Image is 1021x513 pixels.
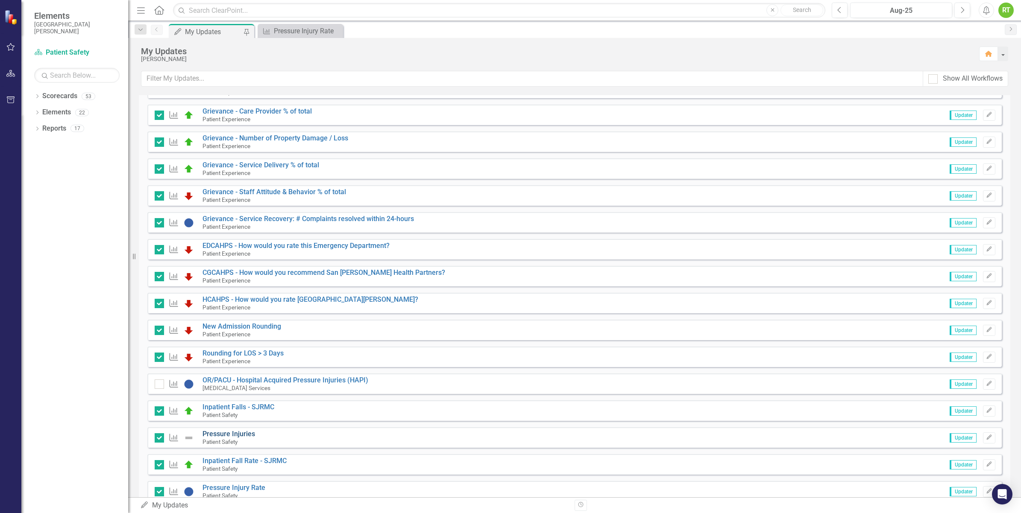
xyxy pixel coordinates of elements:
a: Grievance - Number of Property Damage / Loss [202,134,348,142]
img: Below Plan [184,325,194,335]
a: HCAHPS - How would you rate [GEOGRAPHIC_DATA][PERSON_NAME]? [202,295,418,303]
button: Search [780,4,823,16]
span: Updater [950,272,977,281]
small: Patient Experience [202,89,250,96]
div: My Updates [140,501,568,510]
small: [GEOGRAPHIC_DATA][PERSON_NAME] [34,21,120,35]
div: [PERSON_NAME] [141,56,971,62]
small: Patient Experience [202,331,250,338]
small: Patient Experience [202,223,250,230]
img: On Target [184,460,194,470]
div: My Updates [141,47,971,56]
small: Patient Experience [202,277,250,284]
span: Updater [950,111,977,120]
div: My Updates [185,26,241,37]
span: Updater [950,406,977,416]
img: On Target [184,164,194,174]
a: Grievance - Staff Attitude & Behavior % of total [202,188,346,196]
a: Patient Safety [34,48,120,58]
input: Filter My Updates... [141,71,923,87]
span: Updater [950,218,977,227]
span: Updater [950,191,977,201]
span: Updater [950,433,977,443]
a: Pressure Injuries [202,430,255,438]
span: Updater [950,164,977,174]
img: No Information [184,379,194,389]
small: [MEDICAL_DATA] Services [202,385,270,391]
small: Patient Safety [202,438,238,445]
img: On Target [184,406,194,416]
span: Updater [950,245,977,254]
a: Scorecards [42,91,77,101]
input: Search Below... [34,68,120,83]
a: Reports [42,124,66,134]
small: Patient Experience [202,304,250,311]
input: Search ClearPoint... [173,3,825,18]
a: Inpatient Falls - SJRMC [202,403,274,411]
img: On Target [184,137,194,147]
span: Updater [950,460,977,469]
span: Updater [950,379,977,389]
img: Below Plan [184,191,194,201]
a: Pressure Injury Rate [260,26,341,36]
img: Below Plan [184,245,194,255]
a: EDCAHPS - How would you rate this Emergency Department? [202,242,390,250]
a: Elements [42,108,71,117]
button: RT [998,3,1014,18]
small: Patient Experience [202,250,250,257]
small: Patient Experience [202,116,250,122]
small: Patient Experience [202,169,250,176]
div: Show All Workflows [943,74,1003,84]
div: Open Intercom Messenger [992,484,1012,504]
div: Pressure Injury Rate [274,26,341,36]
a: CGCAHPS - How would you recommend San [PERSON_NAME] Health Partners? [202,268,445,277]
div: 17 [70,125,84,132]
div: 53 [82,93,95,100]
img: No Information [184,218,194,228]
small: Patient Experience [202,143,250,149]
span: Updater [950,326,977,335]
img: Below Plan [184,298,194,309]
button: Aug-25 [850,3,952,18]
span: Updater [950,137,977,147]
small: Patient Experience [202,196,250,203]
span: Search [793,6,811,13]
small: Patient Experience [202,358,250,364]
a: Rounding for LOS > 3 Days [202,349,284,357]
span: Updater [950,299,977,308]
img: ClearPoint Strategy [4,9,19,24]
a: New Admission Rounding [202,322,281,330]
a: Inpatient Fall Rate - SJRMC [202,457,287,465]
img: No Information [184,487,194,497]
img: Below Plan [184,352,194,362]
img: Not Defined [184,433,194,443]
small: Patient Safety [202,492,238,499]
a: Grievance - Service Recovery: # Complaints resolved within 24-hours [202,215,414,223]
a: Grievance - Service Delivery % of total [202,161,319,169]
img: Below Plan [184,271,194,282]
img: On Target [184,110,194,120]
span: Updater [950,353,977,362]
span: Updater [950,487,977,496]
div: 22 [75,109,89,116]
div: Aug-25 [853,6,949,16]
small: Patient Safety [202,465,238,472]
a: Grievance - Care Provider % of total [202,107,312,115]
a: OR/PACU - Hospital Acquired Pressure Injuries (HAPI) [202,376,368,384]
span: Elements [34,11,120,21]
small: Patient Safety [202,411,238,418]
a: Pressure Injury Rate [202,484,265,492]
